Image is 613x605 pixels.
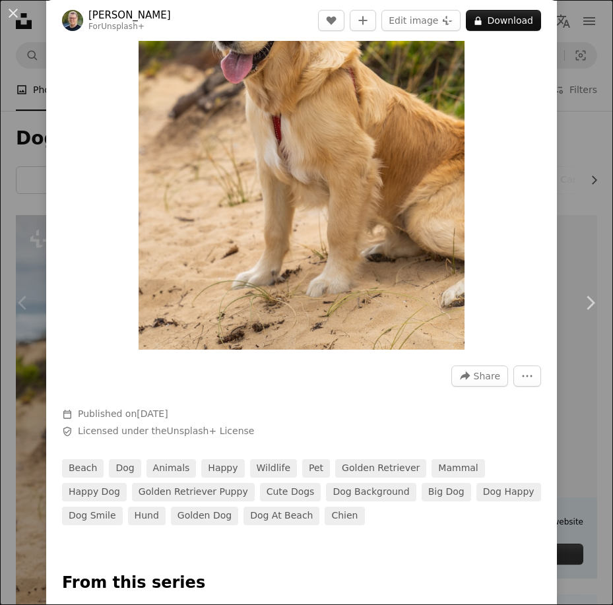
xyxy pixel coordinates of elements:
a: dog [109,459,141,478]
a: Unsplash+ License [167,426,255,436]
button: Like [318,10,344,31]
a: pet [302,459,330,478]
button: Add to Collection [350,10,376,31]
div: For [88,22,171,32]
a: dog happy [476,483,541,501]
a: happy dog [62,483,127,501]
a: dog background [326,483,416,501]
a: dog at beach [243,507,319,525]
a: Unsplash+ [101,22,145,31]
time: October 27, 2022 at 1:23:09 PM GMT+3 [137,408,168,419]
a: hund [128,507,166,525]
button: Edit image [381,10,461,31]
span: Licensed under the [78,425,254,438]
a: animals [146,459,197,478]
a: golden retriever [335,459,426,478]
a: [PERSON_NAME] [88,9,171,22]
button: Share this image [451,366,508,387]
button: More Actions [513,366,541,387]
a: golden dog [171,507,238,525]
a: happy [201,459,244,478]
span: Share [474,366,500,386]
a: cute dogs [260,483,321,501]
p: From this series [62,573,541,594]
a: golden retriever puppy [132,483,255,501]
img: Go to Jacob Dyer's profile [62,10,83,31]
a: mammal [432,459,484,478]
button: Download [466,10,541,31]
a: Next [567,239,613,366]
a: dog smile [62,507,123,525]
a: big dog [422,483,471,501]
a: chien [325,507,364,525]
a: beach [62,459,104,478]
a: wildlife [250,459,298,478]
span: Published on [78,408,168,419]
